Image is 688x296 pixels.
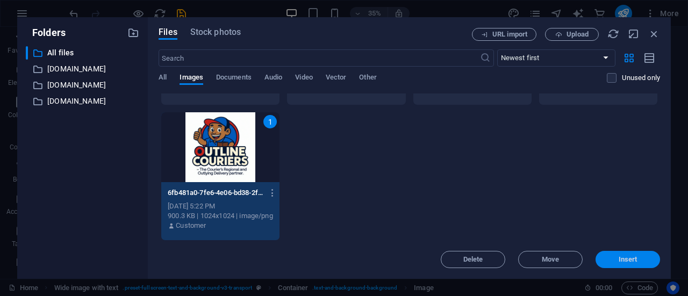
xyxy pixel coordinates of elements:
button: Upload [545,28,599,41]
div: [DOMAIN_NAME] [26,78,139,92]
span: Delete [463,256,483,263]
div: ​ [26,46,28,60]
p: Displays only files that are not in use on the website. Files added during this session can still... [622,73,660,83]
span: Documents [216,71,252,86]
div: [DOMAIN_NAME] [26,62,139,76]
span: Images [180,71,203,86]
div: [DOMAIN_NAME] [26,95,139,108]
span: Vector [326,71,347,86]
button: Insert [596,251,660,268]
span: Video [295,71,312,86]
div: 900.3 KB | 1024x1024 | image/png [168,211,273,221]
span: Files [159,26,177,39]
span: Other [359,71,376,86]
span: URL import [492,31,527,38]
p: All files [47,47,119,59]
div: WW.COURIERGUY.CO.ZA [26,62,120,76]
button: URL import [472,28,536,41]
i: Create new folder [127,27,139,39]
div: www.hermesworld.com [26,95,120,108]
span: Insert [619,256,637,263]
p: [DOMAIN_NAME] [47,95,119,107]
span: Upload [567,31,589,38]
p: Folders [26,26,66,40]
input: Search [159,49,479,67]
p: 6fb481a0-7fe6-4e06-bd38-2fec9d3b5eaa-hIJcRWSwXulZzrEy50Fymw.png [168,188,263,198]
span: Stock photos [190,26,241,39]
span: Audio [264,71,282,86]
button: Move [518,251,583,268]
button: Delete [441,251,505,268]
i: Reload [607,28,619,40]
span: Move [542,256,559,263]
p: [DOMAIN_NAME] [47,79,119,91]
i: Close [648,28,660,40]
i: Minimize [628,28,640,40]
div: [DATE] 5:22 PM [168,201,273,211]
p: Customer [176,221,206,230]
div: 1 [263,115,277,128]
span: All [159,71,167,86]
p: [DOMAIN_NAME] [47,63,119,75]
